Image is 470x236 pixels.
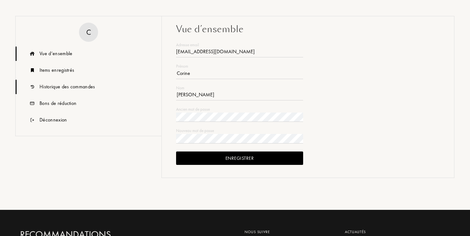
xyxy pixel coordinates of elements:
img: icn_overview.svg [28,47,36,61]
div: Actualités [345,229,445,235]
div: C [86,26,91,38]
img: icn_logout.svg [28,113,36,127]
div: Items enregistrés [39,66,74,74]
img: icn_history.svg [28,80,36,94]
div: Nouveau mot de passe [176,128,303,134]
div: Nous suivre [245,229,335,235]
img: icn_code.svg [28,96,36,111]
div: Ancien mot de passe [176,106,303,113]
div: Nom [176,85,303,91]
img: icn_book.svg [28,63,36,77]
div: Historique des commandes [39,83,95,91]
div: Enregistrer [176,151,303,165]
div: Bons de réduction [39,100,76,107]
div: Adresse email [176,42,303,48]
div: Vue d’ensemble [176,23,440,36]
div: Vue d’ensemble [39,50,72,57]
div: Prénom [176,63,303,70]
div: [EMAIL_ADDRESS][DOMAIN_NAME] [176,48,303,57]
div: Déconnexion [39,116,67,124]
